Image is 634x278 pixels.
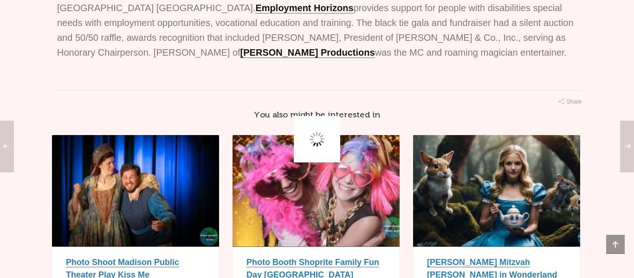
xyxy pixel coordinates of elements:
[558,97,582,106] div: Share
[255,3,353,13] a: Employment Horizons
[240,47,375,58] a: [PERSON_NAME] Productions
[52,109,582,121] h4: You also might be interested in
